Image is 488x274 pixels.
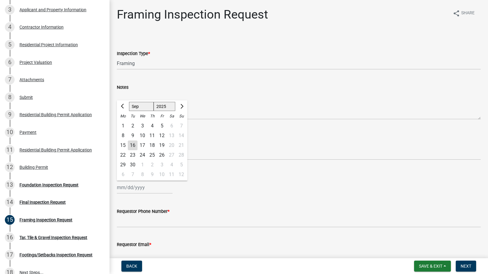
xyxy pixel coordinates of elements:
[128,131,138,140] div: Tuesday, September 9, 2025
[117,85,128,90] label: Notes
[19,148,92,152] div: Residential Building Permit Application
[129,102,154,111] select: Select month
[157,170,167,179] div: 10
[5,5,15,15] div: 3
[147,131,157,140] div: 11
[5,92,15,102] div: 8
[117,52,150,56] label: Inspection Type
[147,111,157,121] div: Th
[119,102,127,111] button: Previous month
[157,150,167,160] div: 26
[128,121,138,131] div: Tuesday, September 2, 2025
[453,10,460,17] i: share
[157,131,167,140] div: Friday, September 12, 2025
[128,170,138,179] div: 7
[138,140,147,150] div: 17
[121,261,142,272] button: Back
[178,102,185,111] button: Next month
[147,150,157,160] div: 25
[128,121,138,131] div: 2
[19,183,78,187] div: Foundation Inspection Request
[5,233,15,242] div: 16
[419,264,442,269] span: Save & Exit
[176,111,186,121] div: Su
[138,160,147,170] div: Wednesday, October 1, 2025
[128,150,138,160] div: Tuesday, September 23, 2025
[414,261,451,272] button: Save & Exit
[5,162,15,172] div: 12
[461,264,471,269] span: Next
[157,121,167,131] div: 5
[19,130,37,134] div: Payment
[157,160,167,170] div: Friday, October 3, 2025
[117,181,173,194] input: mm/dd/yyyy
[19,165,48,169] div: Building Permit
[157,160,167,170] div: 3
[118,131,128,140] div: Monday, September 8, 2025
[138,111,147,121] div: We
[118,131,128,140] div: 8
[128,111,138,121] div: Tu
[128,160,138,170] div: Tuesday, September 30, 2025
[167,111,176,121] div: Sa
[461,10,475,17] span: Share
[5,57,15,67] div: 6
[19,95,33,99] div: Submit
[157,140,167,150] div: Friday, September 19, 2025
[19,253,92,257] div: Footings/Setbacks Inspection Request
[128,131,138,140] div: 9
[19,78,44,82] div: Attachments
[128,160,138,170] div: 30
[147,140,157,150] div: Thursday, September 18, 2025
[118,150,128,160] div: Monday, September 22, 2025
[19,25,64,29] div: Contractor Information
[5,110,15,120] div: 9
[154,102,176,111] select: Select year
[118,170,128,179] div: Monday, October 6, 2025
[157,121,167,131] div: Friday, September 5, 2025
[19,235,87,240] div: Tar, Tile & Gravel Inspection Request
[128,170,138,179] div: Tuesday, October 7, 2025
[118,121,128,131] div: 1
[5,180,15,190] div: 13
[128,140,138,150] div: Tuesday, September 16, 2025
[19,218,72,222] div: Framing Inspection Request
[117,243,151,247] label: Requestor Email
[138,160,147,170] div: 1
[147,170,157,179] div: Thursday, October 9, 2025
[157,170,167,179] div: Friday, October 10, 2025
[118,111,128,121] div: Mo
[118,140,128,150] div: 15
[138,121,147,131] div: 3
[118,160,128,170] div: 29
[147,170,157,179] div: 9
[118,170,128,179] div: 6
[5,75,15,85] div: 7
[157,111,167,121] div: Fr
[456,261,476,272] button: Next
[5,250,15,260] div: 17
[147,160,157,170] div: 2
[138,170,147,179] div: Wednesday, October 8, 2025
[147,150,157,160] div: Thursday, September 25, 2025
[147,121,157,131] div: 4
[157,131,167,140] div: 12
[138,150,147,160] div: Wednesday, September 24, 2025
[138,131,147,140] div: 10
[19,200,66,204] div: Final Inspection Request
[126,264,137,269] span: Back
[19,8,86,12] div: Applicant and Property Information
[138,140,147,150] div: Wednesday, September 17, 2025
[128,150,138,160] div: 23
[147,121,157,131] div: Thursday, September 4, 2025
[5,145,15,155] div: 11
[138,121,147,131] div: Wednesday, September 3, 2025
[5,127,15,137] div: 10
[5,197,15,207] div: 14
[118,150,128,160] div: 22
[118,160,128,170] div: Monday, September 29, 2025
[138,131,147,140] div: Wednesday, September 10, 2025
[117,7,268,22] h1: Framing Inspection Request
[19,113,92,117] div: Residential Building Permit Application
[128,140,138,150] div: 16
